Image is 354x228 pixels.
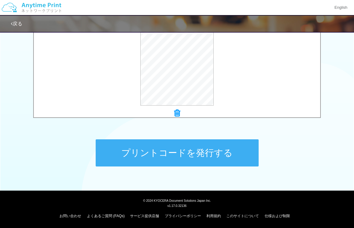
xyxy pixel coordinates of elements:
a: お問い合わせ [59,214,81,218]
a: 仕様および制限 [265,214,290,218]
a: サービス提供店舗 [130,214,159,218]
button: プリントコードを発行する [96,139,259,166]
a: よくあるご質問 (FAQs) [87,214,125,218]
a: プライバシーポリシー [165,214,201,218]
a: このサイトについて [226,214,259,218]
a: 利用規約 [206,214,221,218]
span: v1.17.0.32136 [167,204,187,207]
span: © 2024 KYOCERA Document Solutions Japan Inc. [143,198,211,202]
a: 戻る [11,21,22,26]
